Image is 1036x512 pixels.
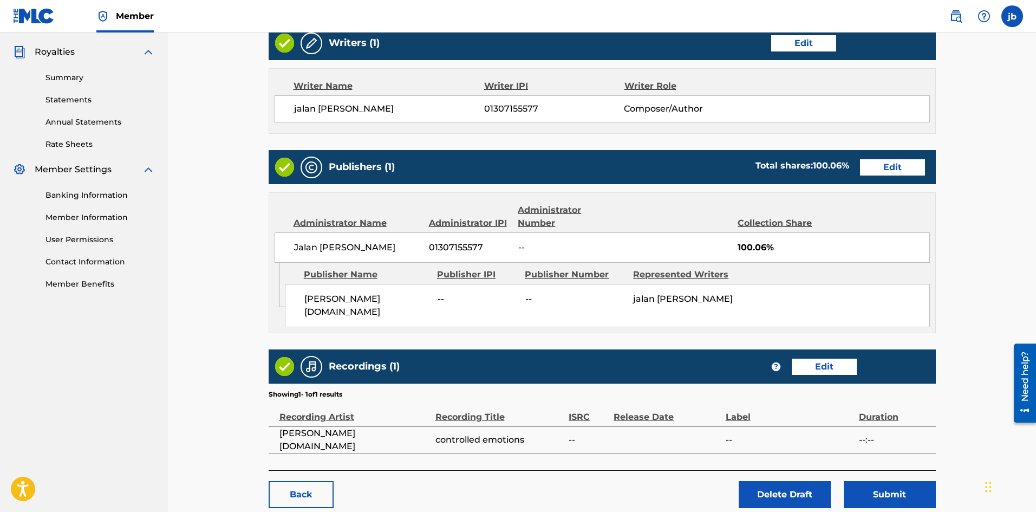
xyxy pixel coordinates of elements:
div: Administrator Name [294,217,421,230]
a: Summary [45,72,155,83]
span: Royalties [35,46,75,59]
a: Edit [792,359,857,375]
div: Help [973,5,995,27]
img: Writers [305,37,318,50]
span: 01307155577 [484,102,624,115]
span: jalan [PERSON_NAME] [294,102,485,115]
div: Collection Share [738,217,833,230]
span: Composer/Author [624,102,751,115]
span: -- [438,293,517,306]
div: User Menu [1001,5,1023,27]
a: Banking Information [45,190,155,201]
span: jalan [PERSON_NAME] [633,294,733,304]
h5: Recordings (1) [329,360,400,373]
span: Jalan [PERSON_NAME] [294,241,421,254]
img: Valid [275,158,294,177]
img: Member Settings [13,163,26,176]
span: [PERSON_NAME][DOMAIN_NAME] [279,427,430,453]
span: 01307155577 [429,241,510,254]
div: Recording Artist [279,399,430,424]
a: Statements [45,94,155,106]
button: Submit [844,481,936,508]
div: Drag [985,471,992,503]
img: Publishers [305,161,318,174]
div: Administrator IPI [429,217,510,230]
div: Publisher IPI [437,268,517,281]
span: Member Settings [35,163,112,176]
a: Edit [771,35,836,51]
div: Label [726,399,853,424]
p: Showing 1 - 1 of 1 results [269,390,342,399]
div: Administrator Number [518,204,620,230]
span: -- [726,433,853,446]
span: [PERSON_NAME][DOMAIN_NAME] [304,293,429,319]
div: Release Date [614,399,720,424]
a: Member Benefits [45,278,155,290]
span: -- [525,293,625,306]
div: Writer Role [624,80,752,93]
div: Recording Title [435,399,563,424]
a: User Permissions [45,234,155,245]
img: Valid [275,357,294,376]
span: 100.06% [738,241,929,254]
h5: Publishers (1) [329,161,395,173]
div: Publisher Name [304,268,429,281]
div: Writer Name [294,80,485,93]
span: -- [569,433,609,446]
img: search [949,10,962,23]
span: Member [116,10,154,22]
span: --:-- [859,433,930,446]
span: -- [518,241,620,254]
button: Delete Draft [739,481,831,508]
div: ISRC [569,399,609,424]
div: Publisher Number [525,268,625,281]
a: Contact Information [45,256,155,268]
a: Member Information [45,212,155,223]
div: Writer IPI [484,80,624,93]
a: Rate Sheets [45,139,155,150]
iframe: Resource Center [1006,340,1036,427]
img: help [978,10,991,23]
img: Valid [275,34,294,53]
h5: Writers (1) [329,37,380,49]
img: expand [142,163,155,176]
span: ? [772,362,780,371]
a: Edit [860,159,925,176]
a: Back [269,481,334,508]
iframe: Chat Widget [982,460,1036,512]
div: Duration [859,399,930,424]
img: expand [142,46,155,59]
span: 100.06 % [813,160,849,171]
img: Top Rightsholder [96,10,109,23]
img: MLC Logo [13,8,55,24]
img: Recordings [305,360,318,373]
span: controlled emotions [435,433,563,446]
div: Total shares: [755,159,849,172]
a: Public Search [945,5,967,27]
div: Represented Writers [633,268,733,281]
img: Royalties [13,46,26,59]
a: Annual Statements [45,116,155,128]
